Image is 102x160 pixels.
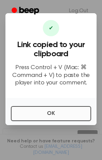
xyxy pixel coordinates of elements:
a: Log Out [62,3,95,19]
div: ✔ [43,20,59,36]
h3: Link copied to your clipboard [11,40,91,59]
p: Press Control + V (Mac: ⌘ Command + V) to paste the player into your comment. [11,64,91,87]
button: OK [11,106,91,121]
a: Beep [7,4,45,18]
